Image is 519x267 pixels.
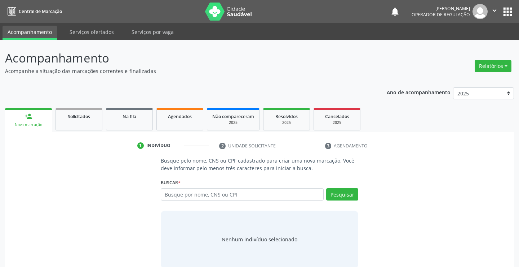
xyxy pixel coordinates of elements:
[412,5,470,12] div: [PERSON_NAME]
[127,26,179,38] a: Serviços por vaga
[473,4,488,19] img: img
[161,188,324,201] input: Busque por nome, CNS ou CPF
[5,5,62,17] a: Central de Marcação
[412,12,470,18] span: Operador de regulação
[19,8,62,14] span: Central de Marcação
[68,113,90,120] span: Solicitados
[212,120,254,125] div: 2025
[491,7,498,14] i: 
[161,177,181,188] label: Buscar
[65,26,119,38] a: Serviços ofertados
[3,26,57,40] a: Acompanhamento
[5,49,361,67] p: Acompanhamento
[168,113,192,120] span: Agendados
[146,142,170,149] div: Indivíduo
[319,120,355,125] div: 2025
[390,7,400,17] button: notifications
[25,112,32,120] div: person_add
[10,122,47,128] div: Nova marcação
[387,87,451,96] p: Ano de acompanhamento
[488,4,501,19] button: 
[326,188,358,201] button: Pesquisar
[212,113,254,120] span: Não compareceram
[137,142,144,149] div: 1
[123,113,136,120] span: Na fila
[275,113,298,120] span: Resolvidos
[475,60,511,72] button: Relatórios
[222,236,297,243] div: Nenhum indivíduo selecionado
[269,120,305,125] div: 2025
[325,113,349,120] span: Cancelados
[501,5,514,18] button: apps
[161,157,359,172] p: Busque pelo nome, CNS ou CPF cadastrado para criar uma nova marcação. Você deve informar pelo men...
[5,67,361,75] p: Acompanhe a situação das marcações correntes e finalizadas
